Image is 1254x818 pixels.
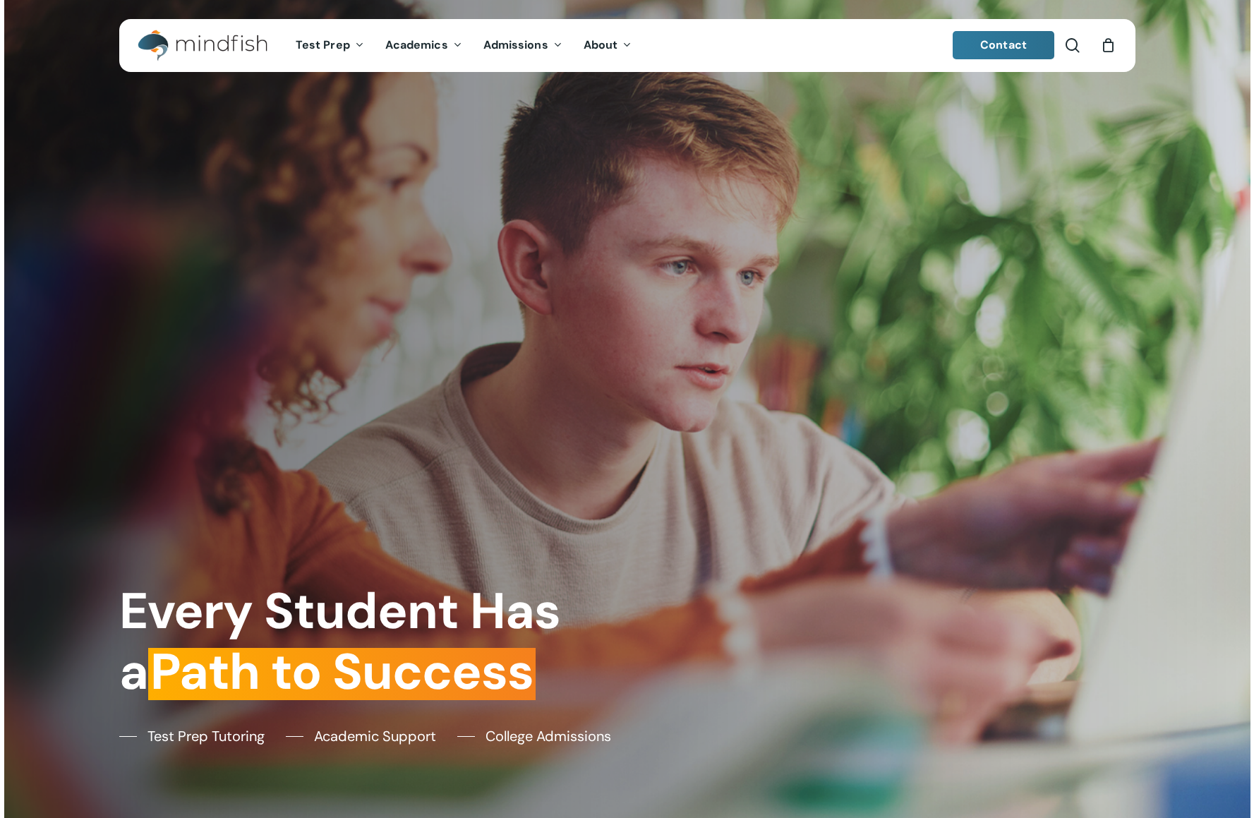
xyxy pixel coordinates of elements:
a: About [573,40,643,52]
header: Main Menu [119,19,1135,72]
span: Admissions [483,37,548,52]
span: Academic Support [314,726,436,747]
a: Academic Support [286,726,436,747]
a: Test Prep Tutoring [119,726,265,747]
a: College Admissions [457,726,611,747]
a: Academics [375,40,473,52]
h1: Every Student Has a [119,581,617,702]
nav: Main Menu [285,19,642,72]
span: Academics [385,37,448,52]
span: Contact [980,37,1027,52]
a: Admissions [473,40,573,52]
em: Path to Success [148,639,536,704]
span: About [584,37,618,52]
span: Test Prep Tutoring [147,726,265,747]
a: Contact [953,31,1054,59]
span: Test Prep [296,37,350,52]
span: College Admissions [486,726,611,747]
a: Test Prep [285,40,375,52]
